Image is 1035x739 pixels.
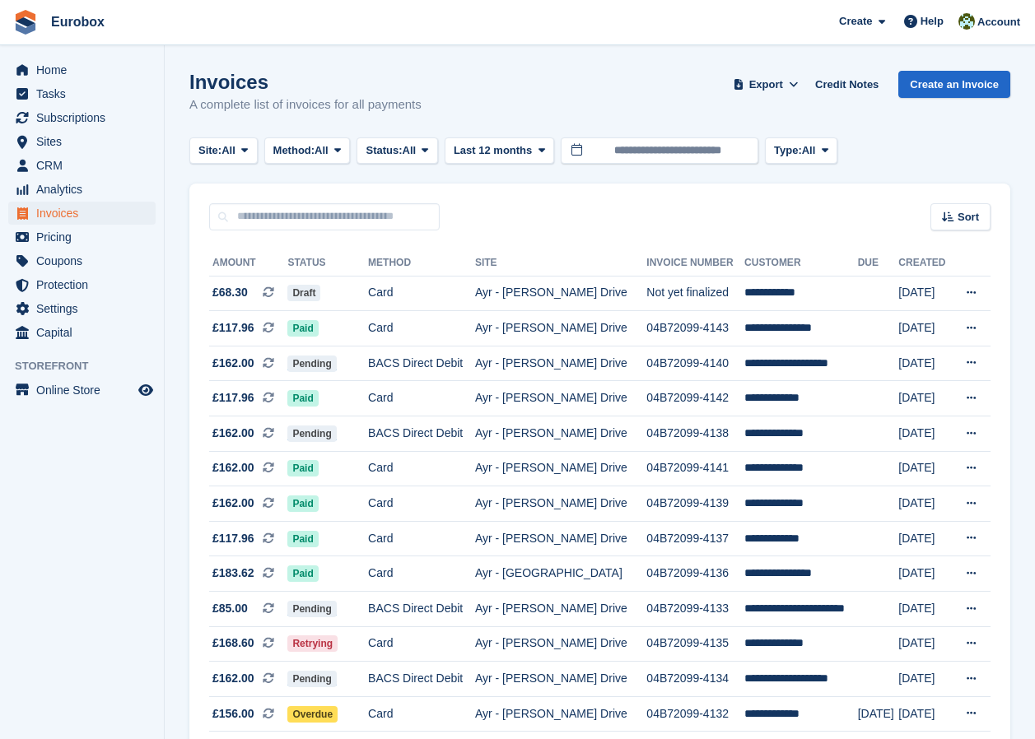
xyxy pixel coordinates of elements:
[646,662,744,697] td: 04B72099-4134
[357,137,437,165] button: Status: All
[802,142,816,159] span: All
[8,379,156,402] a: menu
[189,137,258,165] button: Site: All
[36,249,135,272] span: Coupons
[475,592,646,627] td: Ayr - [PERSON_NAME] Drive
[287,356,336,372] span: Pending
[136,380,156,400] a: Preview store
[475,662,646,697] td: Ayr - [PERSON_NAME] Drive
[36,130,135,153] span: Sites
[368,346,475,381] td: BACS Direct Debit
[212,565,254,582] span: £183.62
[212,459,254,476] span: £162.00
[287,460,318,476] span: Paid
[475,451,646,486] td: Ayr - [PERSON_NAME] Drive
[898,416,951,452] td: [DATE]
[454,142,532,159] span: Last 12 months
[36,154,135,177] span: CRM
[366,142,402,159] span: Status:
[36,321,135,344] span: Capital
[15,358,164,374] span: Storefront
[287,565,318,582] span: Paid
[977,14,1020,30] span: Account
[8,273,156,296] a: menu
[475,556,646,592] td: Ayr - [GEOGRAPHIC_DATA]
[646,381,744,416] td: 04B72099-4142
[368,276,475,311] td: Card
[36,297,135,320] span: Settings
[8,249,156,272] a: menu
[744,250,858,277] th: Customer
[36,106,135,129] span: Subscriptions
[774,142,802,159] span: Type:
[368,311,475,346] td: Card
[212,425,254,442] span: £162.00
[646,486,744,522] td: 04B72099-4139
[368,250,475,277] th: Method
[8,202,156,225] a: menu
[287,671,336,687] span: Pending
[646,626,744,662] td: 04B72099-4135
[475,250,646,277] th: Site
[8,297,156,320] a: menu
[958,209,979,225] span: Sort
[475,696,646,732] td: Ayr - [PERSON_NAME] Drive
[287,285,320,301] span: Draft
[475,311,646,346] td: Ayr - [PERSON_NAME] Drive
[287,706,338,723] span: Overdue
[8,130,156,153] a: menu
[646,250,744,277] th: Invoice Number
[475,416,646,452] td: Ayr - [PERSON_NAME] Drive
[898,451,951,486] td: [DATE]
[212,634,254,652] span: £168.60
[368,416,475,452] td: BACS Direct Debit
[475,346,646,381] td: Ayr - [PERSON_NAME] Drive
[898,696,951,732] td: [DATE]
[36,379,135,402] span: Online Store
[646,696,744,732] td: 04B72099-4132
[898,276,951,311] td: [DATE]
[212,355,254,372] span: £162.00
[858,250,899,277] th: Due
[36,178,135,201] span: Analytics
[898,592,951,627] td: [DATE]
[273,142,315,159] span: Method:
[368,592,475,627] td: BACS Direct Debit
[287,425,336,442] span: Pending
[921,13,944,30] span: Help
[898,250,951,277] th: Created
[898,486,951,522] td: [DATE]
[898,71,1010,98] a: Create an Invoice
[8,178,156,201] a: menu
[898,662,951,697] td: [DATE]
[475,626,646,662] td: Ayr - [PERSON_NAME] Drive
[287,601,336,617] span: Pending
[212,530,254,547] span: £117.96
[8,106,156,129] a: menu
[44,8,111,35] a: Eurobox
[36,273,135,296] span: Protection
[368,486,475,522] td: Card
[646,556,744,592] td: 04B72099-4136
[264,137,351,165] button: Method: All
[445,137,554,165] button: Last 12 months
[189,71,422,93] h1: Invoices
[646,451,744,486] td: 04B72099-4141
[36,225,135,249] span: Pricing
[287,495,318,512] span: Paid
[287,531,318,547] span: Paid
[475,486,646,522] td: Ayr - [PERSON_NAME] Drive
[287,250,368,277] th: Status
[898,556,951,592] td: [DATE]
[475,521,646,556] td: Ayr - [PERSON_NAME] Drive
[475,276,646,311] td: Ayr - [PERSON_NAME] Drive
[858,696,899,732] td: [DATE]
[212,319,254,337] span: £117.96
[898,381,951,416] td: [DATE]
[13,10,38,35] img: stora-icon-8386f47178a22dfd0bd8f6a31ec36ba5ce8667c1dd55bd0f319d3a0aa187defe.svg
[646,521,744,556] td: 04B72099-4137
[8,225,156,249] a: menu
[403,142,417,159] span: All
[475,381,646,416] td: Ayr - [PERSON_NAME] Drive
[8,58,156,81] a: menu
